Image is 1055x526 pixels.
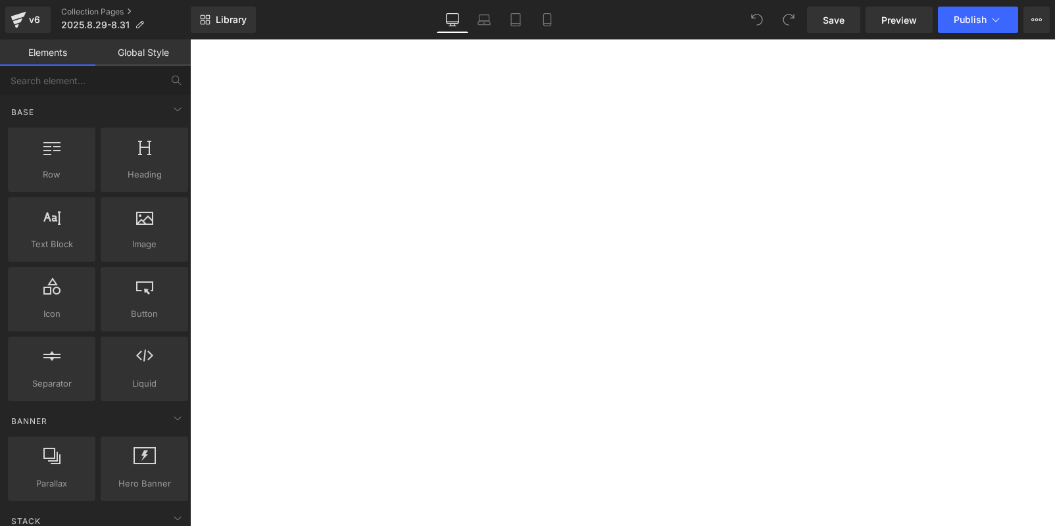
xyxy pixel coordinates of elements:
[12,168,91,181] span: Row
[1023,7,1050,33] button: More
[500,7,531,33] a: Tablet
[12,307,91,321] span: Icon
[954,14,987,25] span: Publish
[10,415,49,427] span: Banner
[866,7,933,33] a: Preview
[12,477,91,490] span: Parallax
[12,237,91,251] span: Text Block
[61,7,191,17] a: Collection Pages
[823,13,845,27] span: Save
[105,237,184,251] span: Image
[216,14,247,26] span: Library
[95,39,191,66] a: Global Style
[775,7,802,33] button: Redo
[10,106,36,118] span: Base
[105,377,184,391] span: Liquid
[105,168,184,181] span: Heading
[105,307,184,321] span: Button
[5,7,51,33] a: v6
[12,377,91,391] span: Separator
[744,7,770,33] button: Undo
[468,7,500,33] a: Laptop
[437,7,468,33] a: Desktop
[191,7,256,33] a: New Library
[26,11,43,28] div: v6
[938,7,1018,33] button: Publish
[61,20,130,30] span: 2025.8.29-8.31
[881,13,917,27] span: Preview
[531,7,563,33] a: Mobile
[105,477,184,490] span: Hero Banner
